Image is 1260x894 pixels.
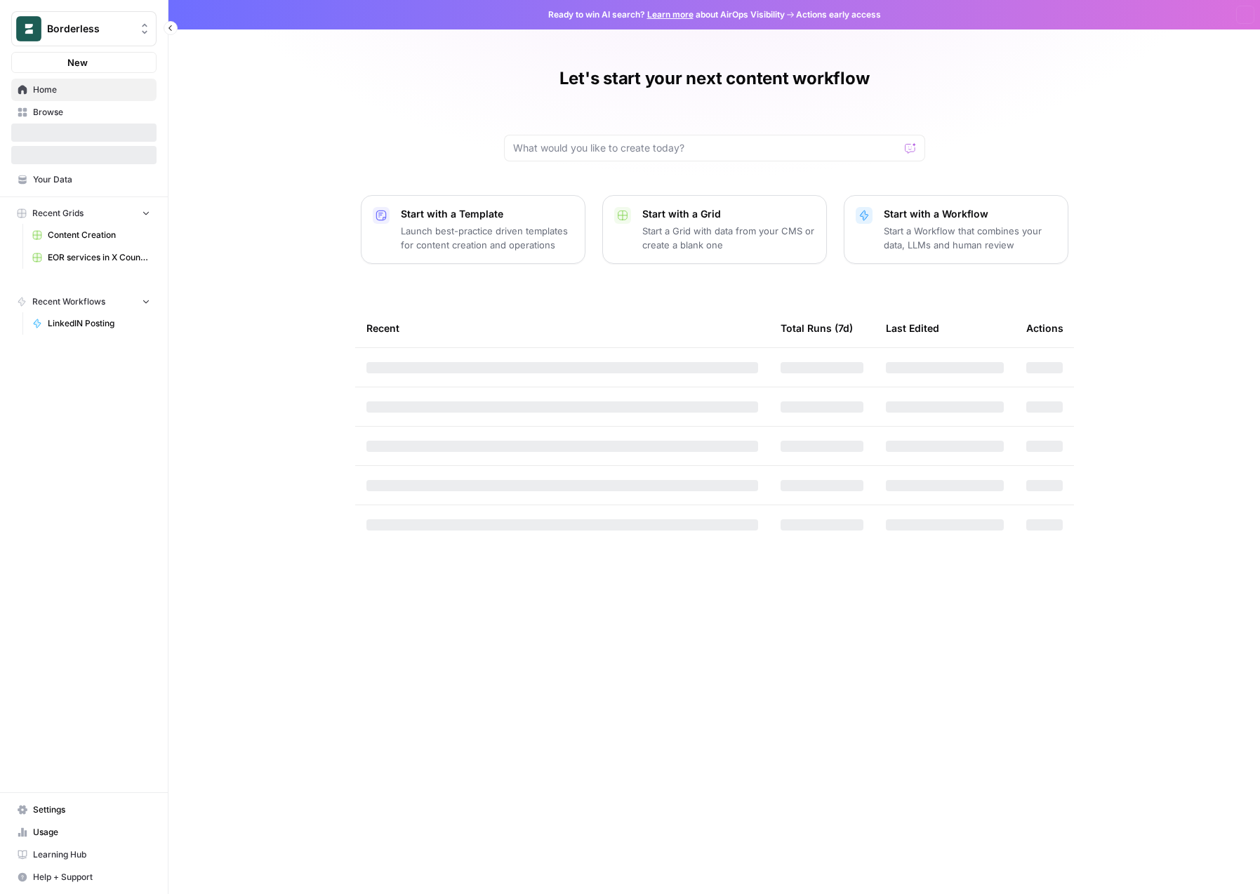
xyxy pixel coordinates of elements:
span: Usage [33,826,150,839]
button: Recent Workflows [11,291,157,312]
p: Start with a Grid [642,207,815,221]
a: Learn more [647,9,694,20]
button: Recent Grids [11,203,157,224]
p: Launch best-practice driven templates for content creation and operations [401,224,573,252]
p: Start with a Template [401,207,573,221]
span: Actions early access [796,8,881,21]
span: Content Creation [48,229,150,241]
input: What would you like to create today? [513,141,899,155]
div: Actions [1026,309,1063,347]
h1: Let's start your next content workflow [559,67,870,90]
p: Start a Grid with data from your CMS or create a blank one [642,224,815,252]
span: Help + Support [33,871,150,883]
div: Total Runs (7d) [781,309,853,347]
button: Start with a TemplateLaunch best-practice driven templates for content creation and operations [361,195,585,264]
span: Ready to win AI search? about AirOps Visibility [548,8,785,21]
a: Browse [11,101,157,124]
div: Recent [366,309,758,347]
div: Last Edited [886,309,939,347]
span: Your Data [33,173,150,186]
a: Your Data [11,168,157,191]
span: Recent Grids [32,207,84,220]
button: Start with a GridStart a Grid with data from your CMS or create a blank one [602,195,827,264]
span: LinkedIN Posting [48,317,150,330]
a: EOR services in X Country [26,246,157,269]
a: Usage [11,821,157,843]
img: Borderless Logo [16,16,41,41]
span: Borderless [47,22,132,36]
span: Recent Workflows [32,295,105,308]
a: Settings [11,799,157,821]
span: EOR services in X Country [48,251,150,264]
p: Start a Workflow that combines your data, LLMs and human review [884,224,1056,252]
p: Start with a Workflow [884,207,1056,221]
a: LinkedIN Posting [26,312,157,335]
span: Learning Hub [33,848,150,861]
button: New [11,52,157,73]
span: Settings [33,803,150,816]
button: Workspace: Borderless [11,11,157,46]
a: Content Creation [26,224,157,246]
button: Start with a WorkflowStart a Workflow that combines your data, LLMs and human review [844,195,1068,264]
a: Home [11,79,157,101]
span: Home [33,84,150,96]
a: Learning Hub [11,843,157,866]
span: Browse [33,106,150,119]
button: Help + Support [11,866,157,888]
span: New [67,55,88,69]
